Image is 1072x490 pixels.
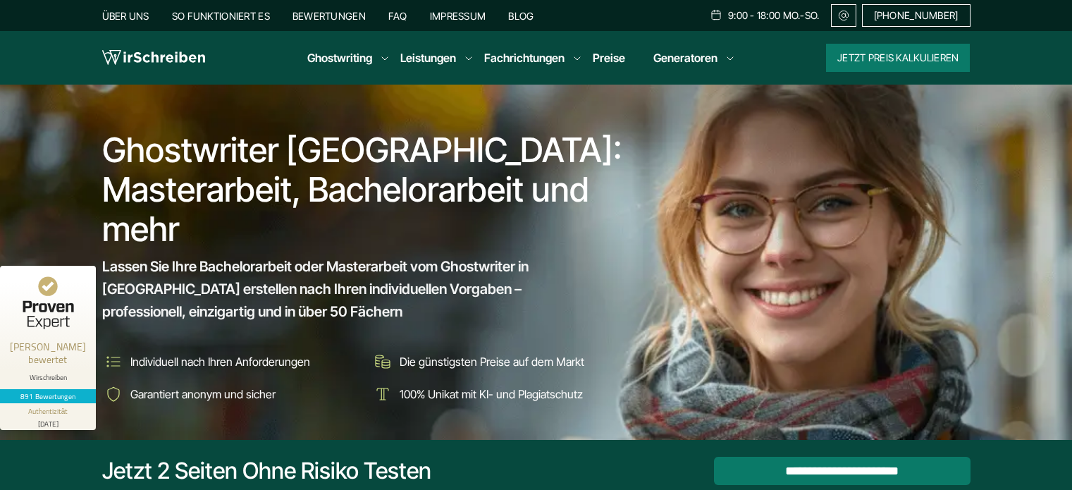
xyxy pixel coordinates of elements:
img: Die günstigsten Preise auf dem Markt [371,350,394,373]
a: Preise [593,51,625,65]
img: Schedule [710,9,722,20]
div: Authentizität [28,406,68,417]
div: Jetzt 2 Seiten ohne Risiko testen [102,457,431,485]
li: 100% Unikat mit KI- und Plagiatschutz [371,383,631,405]
a: Ghostwriting [307,49,372,66]
a: Impressum [430,10,486,22]
a: FAQ [388,10,407,22]
span: Lassen Sie Ihre Bachelorarbeit oder Masterarbeit vom Ghostwriter in [GEOGRAPHIC_DATA] erstellen n... [102,255,605,323]
img: Individuell nach Ihren Anforderungen [102,350,125,373]
li: Individuell nach Ihren Anforderungen [102,350,362,373]
li: Die günstigsten Preise auf dem Markt [371,350,631,373]
a: Generatoren [653,49,717,66]
span: 9:00 - 18:00 Mo.-So. [728,10,820,21]
li: Garantiert anonym und sicher [102,383,362,405]
span: [PHONE_NUMBER] [874,10,959,21]
a: Bewertungen [292,10,366,22]
div: Wirschreiben [6,373,90,382]
h1: Ghostwriter [GEOGRAPHIC_DATA]: Masterarbeit, Bachelorarbeit und mehr [102,130,632,249]
a: Fachrichtungen [484,49,565,66]
a: [PHONE_NUMBER] [862,4,971,27]
a: Leistungen [400,49,456,66]
div: [DATE] [6,417,90,427]
a: So funktioniert es [172,10,270,22]
img: Email [837,10,850,21]
img: logo wirschreiben [102,47,205,68]
a: Über uns [102,10,149,22]
button: Jetzt Preis kalkulieren [826,44,970,72]
img: Garantiert anonym und sicher [102,383,125,405]
a: Blog [508,10,534,22]
img: 100% Unikat mit KI- und Plagiatschutz [371,383,394,405]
